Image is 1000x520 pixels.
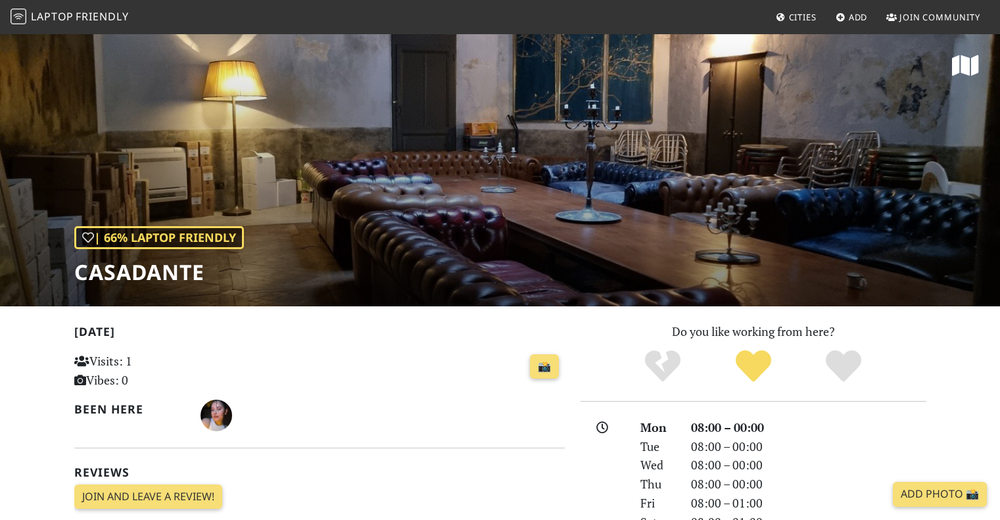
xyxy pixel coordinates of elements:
span: Friendly [76,9,128,24]
div: Thu [632,475,682,494]
span: Add [849,11,868,23]
span: Laptop [31,9,74,24]
span: Wedad Awadalla [201,406,232,422]
div: Yes [708,348,799,385]
div: No [617,348,708,385]
p: Do you like working from here? [581,322,926,341]
a: Add Photo 📸 [893,482,987,507]
div: 08:00 – 00:00 [683,437,934,456]
a: Cities [771,5,822,29]
div: Definitely! [798,348,889,385]
h2: [DATE] [74,325,565,344]
a: 📸 [530,354,559,379]
div: Tue [632,437,682,456]
div: Wed [632,456,682,475]
span: Cities [789,11,817,23]
div: Fri [632,494,682,513]
a: Join and leave a review! [74,485,222,509]
div: 08:00 – 00:00 [683,418,934,437]
img: LaptopFriendly [11,9,26,24]
div: 08:00 – 00:00 [683,456,934,475]
h2: Reviews [74,465,565,479]
img: 4735-wedad.jpg [201,400,232,431]
div: 08:00 – 01:00 [683,494,934,513]
a: Add [830,5,873,29]
a: LaptopFriendly LaptopFriendly [11,6,129,29]
h1: casadante [74,260,244,285]
a: Join Community [881,5,986,29]
h2: Been here [74,402,185,416]
div: Mon [632,418,682,437]
div: 08:00 – 00:00 [683,475,934,494]
span: Join Community [899,11,980,23]
p: Visits: 1 Vibes: 0 [74,352,227,390]
div: | 66% Laptop Friendly [74,226,244,249]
